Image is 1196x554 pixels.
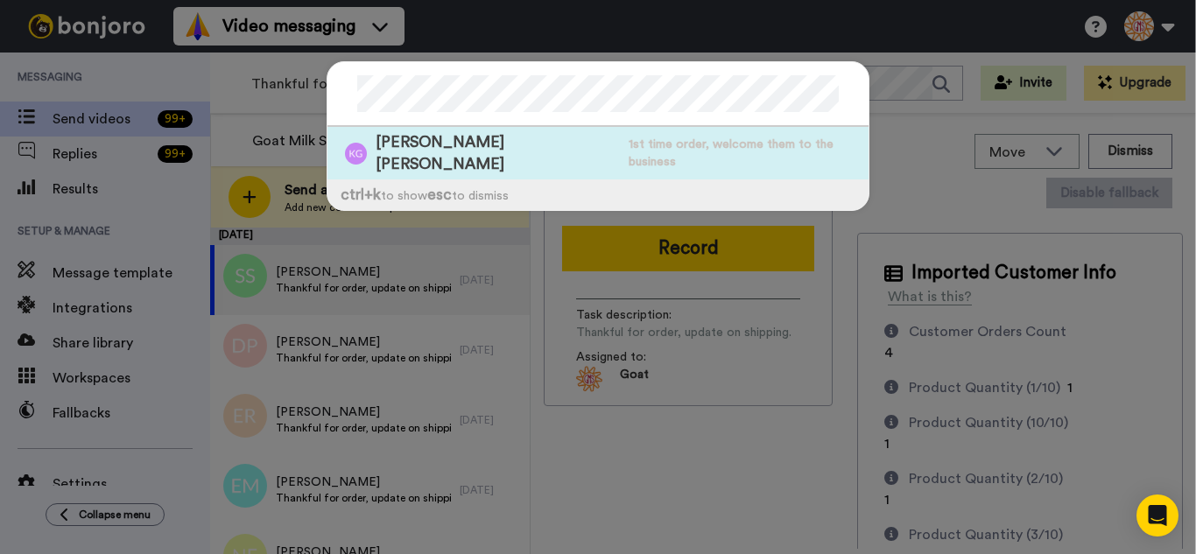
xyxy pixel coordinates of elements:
span: [PERSON_NAME] [PERSON_NAME] [376,131,620,175]
span: esc [427,187,452,202]
a: Image of Kane Gleichner[PERSON_NAME] [PERSON_NAME]1st time order, welcome them to the business [327,127,869,179]
div: Open Intercom Messenger [1136,494,1178,536]
img: Image of Kane Gleichner [345,143,367,165]
div: to show to dismiss [327,179,869,210]
span: 1st time order, welcome them to the business [629,136,869,171]
span: ctrl +k [341,187,381,202]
